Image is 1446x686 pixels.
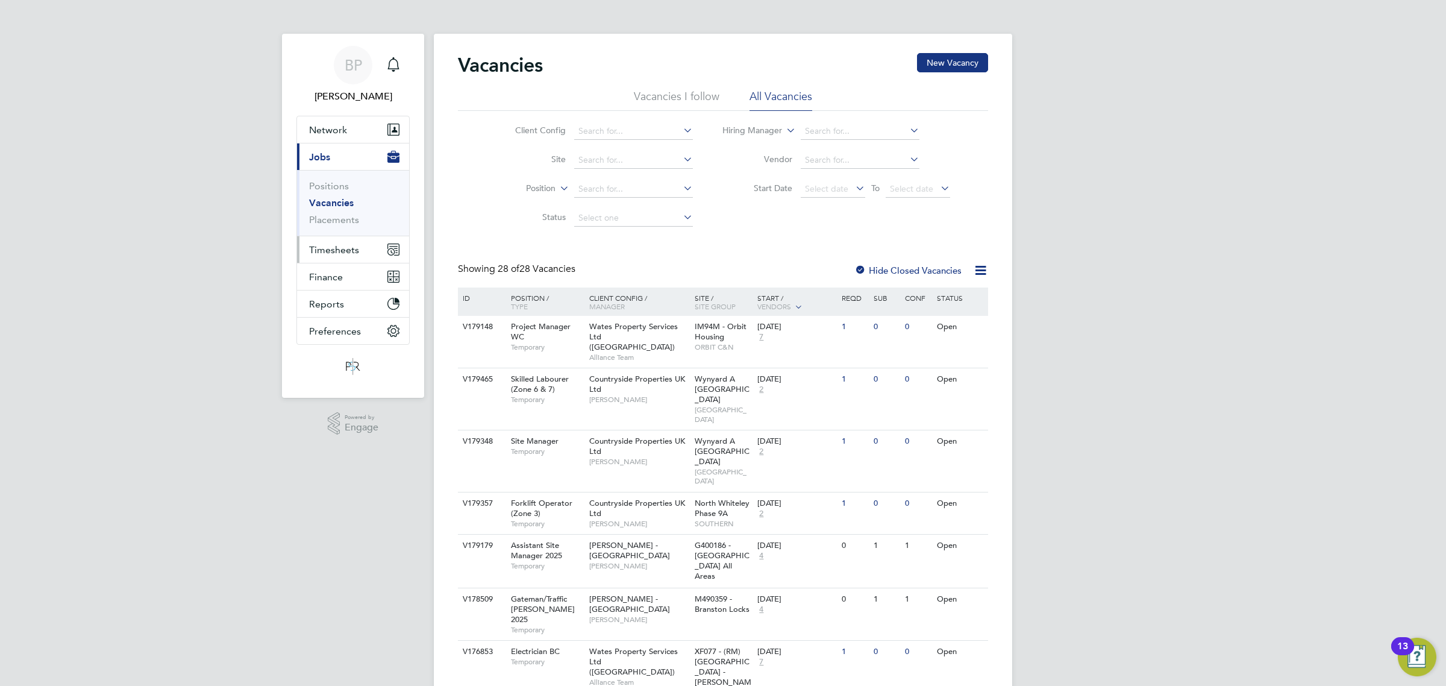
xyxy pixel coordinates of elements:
[871,316,902,338] div: 0
[839,368,870,391] div: 1
[511,540,562,561] span: Assistant Site Manager 2025
[460,316,502,338] div: V179148
[934,588,986,611] div: Open
[871,588,902,611] div: 1
[871,641,902,663] div: 0
[871,368,902,391] div: 0
[460,492,502,515] div: V179357
[757,374,836,385] div: [DATE]
[511,498,572,518] span: Forklift Operator (Zone 3)
[589,540,670,561] span: [PERSON_NAME] - [GEOGRAPHIC_DATA]
[805,183,848,194] span: Select date
[589,436,685,456] span: Countryside Properties UK Ltd
[757,657,765,667] span: 7
[309,197,354,209] a: Vacancies
[934,288,986,308] div: Status
[695,498,750,518] span: North Whiteley Phase 9A
[309,151,330,163] span: Jobs
[589,321,678,352] span: Wates Property Services Ltd ([GEOGRAPHIC_DATA])
[695,540,750,581] span: G400186 - [GEOGRAPHIC_DATA] All Areas
[297,170,409,236] div: Jobs
[511,594,575,625] span: Gateman/Traffic [PERSON_NAME] 2025
[574,210,693,227] input: Select one
[695,436,750,467] span: Wynyard A [GEOGRAPHIC_DATA]
[902,430,933,453] div: 0
[695,519,752,529] span: SOUTHERN
[297,143,409,170] button: Jobs
[309,298,344,310] span: Reports
[511,321,571,342] span: Project Manager WC
[934,430,986,453] div: Open
[757,647,836,657] div: [DATE]
[496,154,566,165] label: Site
[574,123,693,140] input: Search for...
[589,301,625,311] span: Manager
[757,332,765,342] span: 7
[586,288,692,316] div: Client Config /
[589,395,689,404] span: [PERSON_NAME]
[757,541,836,551] div: [DATE]
[296,46,410,104] a: BP[PERSON_NAME]
[511,625,583,635] span: Temporary
[498,263,519,275] span: 28 of
[750,89,812,111] li: All Vacancies
[589,353,689,362] span: Alliance Team
[511,436,559,446] span: Site Manager
[342,357,364,376] img: psrsolutions-logo-retina.png
[345,57,362,73] span: BP
[589,457,689,467] span: [PERSON_NAME]
[868,180,883,196] span: To
[460,288,502,308] div: ID
[511,342,583,352] span: Temporary
[460,430,502,453] div: V179348
[839,535,870,557] div: 0
[296,357,410,376] a: Go to home page
[854,265,962,276] label: Hide Closed Vacancies
[498,263,575,275] span: 28 Vacancies
[695,405,752,424] span: [GEOGRAPHIC_DATA]
[801,123,919,140] input: Search for...
[458,53,543,77] h2: Vacancies
[757,509,765,519] span: 2
[695,374,750,404] span: Wynyard A [GEOGRAPHIC_DATA]
[692,288,755,316] div: Site /
[754,288,839,318] div: Start /
[460,641,502,663] div: V176853
[902,535,933,557] div: 1
[309,214,359,225] a: Placements
[871,535,902,557] div: 1
[839,288,870,308] div: Reqd
[757,447,765,457] span: 2
[839,588,870,611] div: 0
[297,291,409,317] button: Reports
[934,535,986,557] div: Open
[589,519,689,529] span: [PERSON_NAME]
[309,326,361,337] span: Preferences
[589,374,685,394] span: Countryside Properties UK Ltd
[1397,646,1408,662] div: 13
[460,535,502,557] div: V179179
[839,641,870,663] div: 1
[511,301,528,311] span: Type
[934,316,986,338] div: Open
[589,646,678,677] span: Wates Property Services Ltd ([GEOGRAPHIC_DATA])
[757,499,836,509] div: [DATE]
[309,244,359,256] span: Timesheets
[309,180,349,192] a: Positions
[345,423,378,433] span: Engage
[460,368,502,391] div: V179465
[328,412,379,435] a: Powered byEngage
[511,519,583,529] span: Temporary
[757,436,836,447] div: [DATE]
[723,183,792,194] label: Start Date
[757,594,836,605] div: [DATE]
[902,588,933,611] div: 1
[757,605,765,615] span: 4
[839,430,870,453] div: 1
[871,492,902,515] div: 0
[297,116,409,143] button: Network
[502,288,586,316] div: Position /
[496,212,566,222] label: Status
[695,594,750,614] span: M490359 - Branston Locks
[511,447,583,456] span: Temporary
